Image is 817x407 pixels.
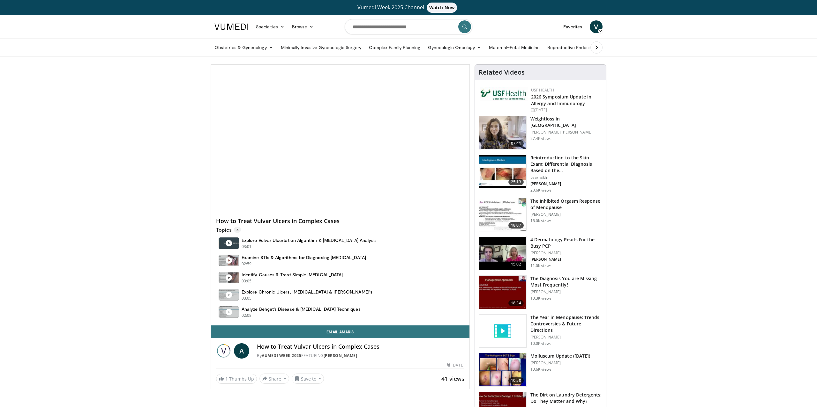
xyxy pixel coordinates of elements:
[479,155,526,188] img: 022c50fb-a848-4cac-a9d8-ea0906b33a1b.150x105_q85_crop-smart_upscale.jpg
[252,20,288,33] a: Specialties
[530,130,602,135] p: [PERSON_NAME] [PERSON_NAME]
[225,376,228,382] span: 1
[211,65,469,210] video-js: Video Player
[485,41,543,54] a: Maternal–Fetal Medicine
[216,374,257,384] a: 1 Thumbs Up
[531,87,554,93] a: USF Health
[257,353,464,359] div: By FEATURING
[479,315,526,348] img: video_placeholder_short.svg
[479,314,602,348] a: The Year in Menopause: Trends, Controversies & Future Directions [PERSON_NAME] 10.0K views
[216,343,231,359] img: Vumedi Week 2025
[530,136,551,141] p: 27.4K views
[292,374,324,384] button: Save to
[530,212,602,217] p: [PERSON_NAME]
[242,306,361,312] h4: Analyze Behçet’s Disease & [MEDICAL_DATA] Techniques
[530,175,602,180] p: LearnSkin
[530,257,602,262] p: [PERSON_NAME]
[216,227,241,233] p: Topics
[508,261,524,267] span: 15:02
[530,353,590,359] h3: Molluscum Update ([DATE])
[479,275,602,309] a: 18:34 The Diagnosis You are Missing Most Frequently! [PERSON_NAME] 10.3K views
[559,20,586,33] a: Favorites
[242,313,252,318] p: 02:08
[590,20,603,33] a: V
[262,353,301,358] a: Vumedi Week 2025
[530,263,551,268] p: 11.0K views
[259,374,289,384] button: Share
[530,360,590,366] p: [PERSON_NAME]
[242,295,252,301] p: 03:05
[508,179,524,185] span: 25:13
[324,353,357,358] a: [PERSON_NAME]
[530,314,602,333] h3: The Year in Menopause: Trends, Controversies & Future Directions
[215,3,602,13] a: Vumedi Week 2025 ChannelWatch Now
[508,300,524,306] span: 18:34
[531,107,601,113] div: [DATE]
[530,218,551,223] p: 16.0K views
[530,155,602,174] h3: Reintroduction to the Skin Exam: Differential Diagnosis Based on the…
[530,296,551,301] p: 10.3K views
[214,24,248,30] img: VuMedi Logo
[365,41,424,54] a: Complex Family Planning
[543,41,650,54] a: Reproductive Endocrinology & [MEDICAL_DATA]
[242,261,252,267] p: 02:59
[479,198,526,231] img: 283c0f17-5e2d-42ba-a87c-168d447cdba4.150x105_q85_crop-smart_upscale.jpg
[242,244,252,250] p: 03:01
[257,343,464,350] h4: How to Treat Vulvar Ulcers in Complex Cases
[288,20,318,33] a: Browse
[530,392,602,404] h3: The Dirt on Laundry Detergents: Do They Matter and Why?
[242,289,372,295] h4: Explore Chronic Ulcers, [MEDICAL_DATA] & [PERSON_NAME]'s
[234,343,249,359] a: A
[508,140,524,147] span: 07:41
[216,218,464,225] h4: How to Treat Vulvar Ulcers in Complex Cases
[530,116,602,128] h3: Weightloss in [GEOGRAPHIC_DATA]
[479,353,526,386] img: f51b4d6d-4f3a-4ff8-aca7-3ff3d12b1e6d.150x105_q85_crop-smart_upscale.jpg
[531,94,591,106] a: 2026 Symposium Update in Allergy and Immunology
[530,367,551,372] p: 10.6K views
[479,353,602,387] a: 10:50 Molluscum Update ([DATE]) [PERSON_NAME] 10.6K views
[479,237,526,270] img: 04c704bc-886d-4395-b463-610399d2ca6d.150x105_q85_crop-smart_upscale.jpg
[447,362,464,368] div: [DATE]
[479,155,602,193] a: 25:13 Reintroduction to the Skin Exam: Differential Diagnosis Based on the… LearnSkin [PERSON_NAM...
[242,278,252,284] p: 03:05
[424,41,485,54] a: Gynecologic Oncology
[427,3,457,13] span: Watch Now
[242,255,366,260] h4: Examine STIs & Algorithms for Diagnosing [MEDICAL_DATA]
[479,276,526,309] img: 52a0b0fc-6587-4d56-b82d-d28da2c4b41b.150x105_q85_crop-smart_upscale.jpg
[441,375,464,382] span: 41 views
[530,335,602,340] p: [PERSON_NAME]
[234,227,241,233] span: 5
[530,188,551,193] p: 23.6K views
[530,289,602,294] p: [PERSON_NAME]
[479,116,526,149] img: 9983fed1-7565-45be-8934-aef1103ce6e2.150x105_q85_crop-smart_upscale.jpg
[508,222,524,229] span: 18:07
[211,41,277,54] a: Obstetrics & Gynecology
[480,87,528,101] img: 6ba8804a-8538-4002-95e7-a8f8012d4a11.png.150x105_q85_autocrop_double_scale_upscale_version-0.2.jpg
[277,41,365,54] a: Minimally Invasive Gynecologic Surgery
[479,69,525,76] h4: Related Videos
[479,236,602,270] a: 15:02 4 Dermatology Pearls For the Busy PCP [PERSON_NAME] [PERSON_NAME] 11.0K views
[345,19,472,34] input: Search topics, interventions
[530,198,602,211] h3: The Inhibited Orgasm Response of Menopause
[242,237,377,243] h4: Explore Vulvar Ulcertation Algorithm & [MEDICAL_DATA] Analysis
[242,272,343,278] h4: Identify Causes & Treat Simple [MEDICAL_DATA]
[479,198,602,232] a: 18:07 The Inhibited Orgasm Response of Menopause [PERSON_NAME] 16.0K views
[508,377,524,384] span: 10:50
[211,325,469,338] a: Email Amaris
[530,181,602,186] p: [PERSON_NAME]
[530,236,602,249] h3: 4 Dermatology Pearls For the Busy PCP
[530,275,602,288] h3: The Diagnosis You are Missing Most Frequently!
[530,251,602,256] p: [PERSON_NAME]
[479,116,602,149] a: 07:41 Weightloss in [GEOGRAPHIC_DATA] [PERSON_NAME] [PERSON_NAME] 27.4K views
[530,341,551,346] p: 10.0K views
